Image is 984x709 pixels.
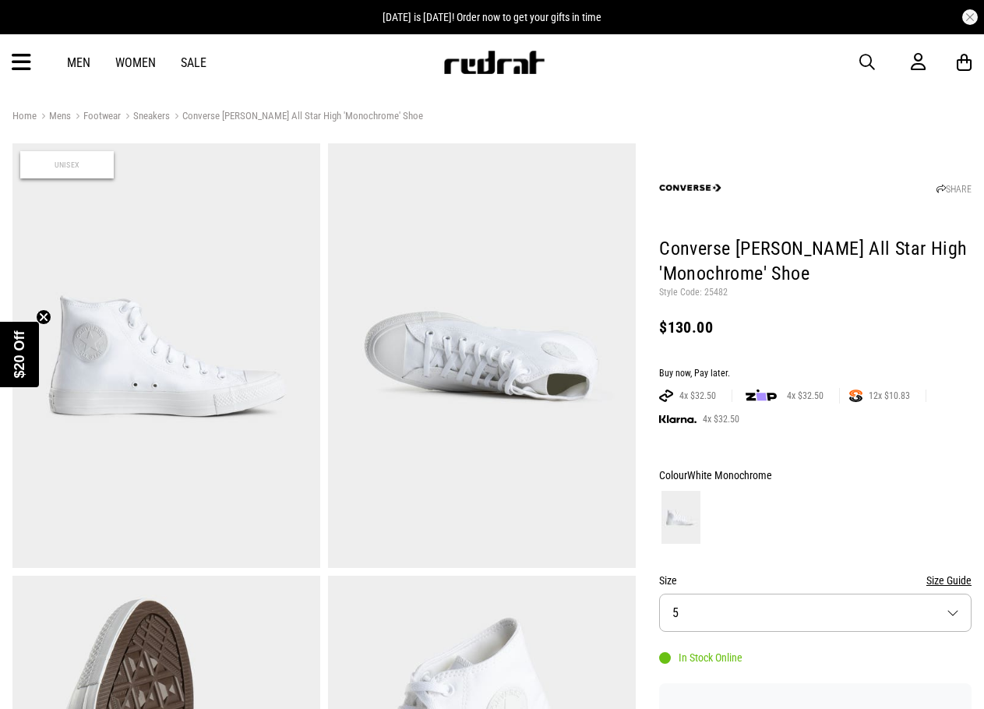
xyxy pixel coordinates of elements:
a: Converse [PERSON_NAME] All Star High 'Monochrome' Shoe [170,110,423,125]
span: 4x $32.50 [697,413,746,425]
a: Home [12,110,37,122]
a: Women [115,55,156,70]
div: In Stock Online [659,651,742,664]
span: [DATE] is [DATE]! Order now to get your gifts in time [383,11,601,23]
img: AFTERPAY [659,390,673,402]
img: SPLITPAY [849,390,862,402]
a: Sale [181,55,206,70]
a: Footwear [71,110,121,125]
img: KLARNA [659,415,697,424]
a: Mens [37,110,71,125]
h1: Converse [PERSON_NAME] All Star High 'Monochrome' Shoe [659,237,972,287]
button: Size Guide [926,571,972,590]
img: White Monochrome [661,491,700,544]
img: Converse Chuck Taylor All Star High 'monochrome' Shoe in White [12,143,320,568]
span: 4x $32.50 [673,390,722,402]
a: Sneakers [121,110,170,125]
iframe: Customer reviews powered by Trustpilot [659,693,972,708]
img: zip [746,388,777,404]
div: Colour [659,466,972,485]
span: 4x $32.50 [781,390,830,402]
div: Size [659,571,972,590]
img: Converse Chuck Taylor All Star High 'monochrome' Shoe in White [328,143,636,568]
div: Buy now, Pay later. [659,368,972,380]
button: 5 [659,594,972,632]
p: Style Code: 25482 [659,287,972,299]
span: White Monochrome [687,469,772,481]
div: $130.00 [659,318,972,337]
span: Unisex [20,151,114,178]
a: SHARE [936,184,972,195]
button: Close teaser [36,309,51,325]
img: Redrat logo [443,51,545,74]
img: Converse [659,157,721,219]
a: Men [67,55,90,70]
span: 12x $10.83 [862,390,916,402]
span: $20 Off [12,330,27,378]
span: 5 [672,605,679,620]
